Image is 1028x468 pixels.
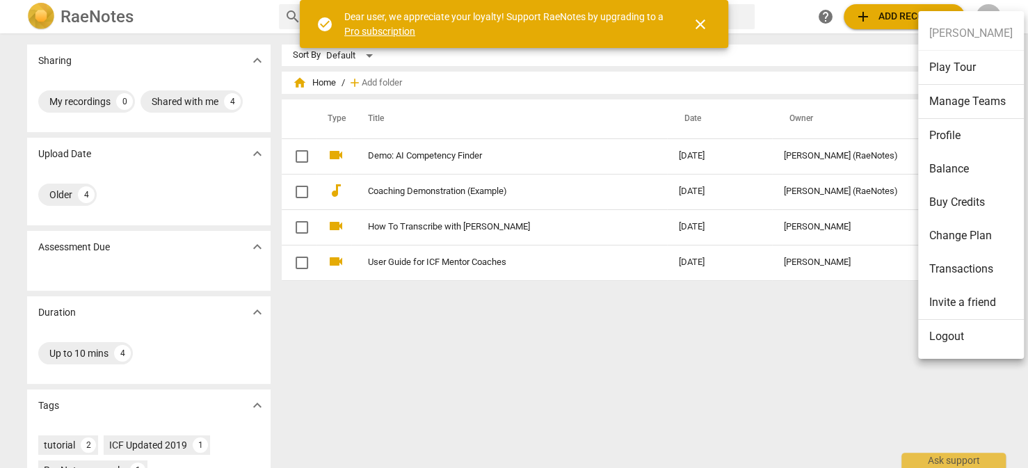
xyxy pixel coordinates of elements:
[344,10,667,38] div: Dear user, we appreciate your loyalty! Support RaeNotes by upgrading to a
[344,26,415,37] a: Pro subscription
[918,51,1024,85] li: Play Tour
[684,8,717,41] button: Close
[316,16,333,33] span: check_circle
[692,16,709,33] span: close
